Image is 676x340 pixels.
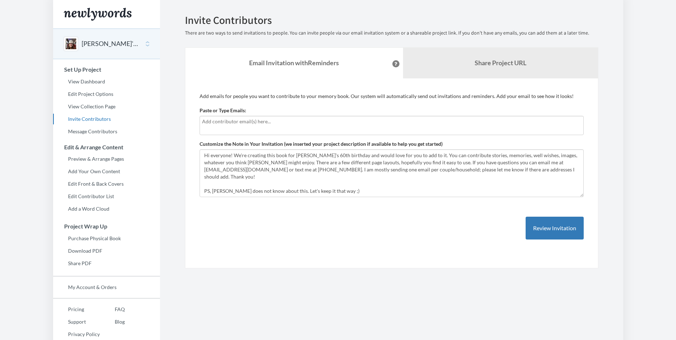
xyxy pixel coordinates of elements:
[53,282,160,293] a: My Account & Orders
[82,39,139,48] button: [PERSON_NAME]'s 60th birthday!
[53,233,160,244] a: Purchase Physical Book
[100,316,125,327] a: Blog
[249,59,339,67] strong: Email Invitation with Reminders
[200,140,443,148] label: Customize the Note in Your Invitation (we inserted your project description if available to help ...
[53,204,160,214] a: Add a Word Cloud
[53,154,160,164] a: Preview & Arrange Pages
[475,59,526,67] b: Share Project URL
[53,76,160,87] a: View Dashboard
[53,89,160,99] a: Edit Project Options
[53,304,100,315] a: Pricing
[100,304,125,315] a: FAQ
[621,319,669,336] iframe: Opens a widget where you can chat to one of our agents
[53,179,160,189] a: Edit Front & Back Covers
[202,118,581,125] input: Add contributor email(s) here...
[53,191,160,202] a: Edit Contributor List
[200,149,584,197] textarea: Hi everyone! We're creating this book for [PERSON_NAME]'s 60th birthday and would love for you to...
[53,101,160,112] a: View Collection Page
[185,14,598,26] h2: Invite Contributors
[53,329,100,340] a: Privacy Policy
[526,217,584,240] button: Review Invitation
[64,8,131,21] img: Newlywords logo
[200,107,246,114] label: Paste or Type Emails:
[200,93,584,100] p: Add emails for people you want to contribute to your memory book. Our system will automatically s...
[53,258,160,269] a: Share PDF
[53,126,160,137] a: Message Contributors
[53,66,160,73] h3: Set Up Project
[53,223,160,230] h3: Project Wrap Up
[53,246,160,256] a: Download PDF
[53,144,160,150] h3: Edit & Arrange Content
[53,114,160,124] a: Invite Contributors
[185,30,598,37] p: There are two ways to send invitations to people. You can invite people via our email invitation ...
[53,316,100,327] a: Support
[53,166,160,177] a: Add Your Own Content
